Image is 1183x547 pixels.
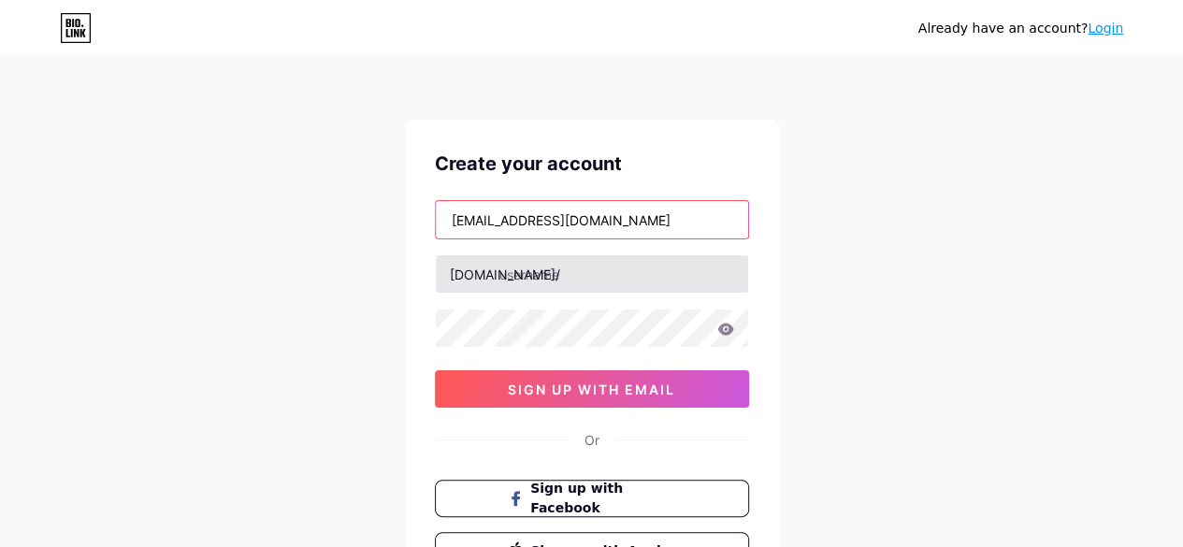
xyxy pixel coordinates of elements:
[508,381,675,397] span: sign up with email
[435,370,749,408] button: sign up with email
[918,19,1123,38] div: Already have an account?
[436,201,748,238] input: Email
[584,430,599,450] div: Or
[435,480,749,517] button: Sign up with Facebook
[436,255,748,293] input: username
[530,479,675,518] span: Sign up with Facebook
[435,150,749,178] div: Create your account
[1088,21,1123,36] a: Login
[450,265,560,284] div: [DOMAIN_NAME]/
